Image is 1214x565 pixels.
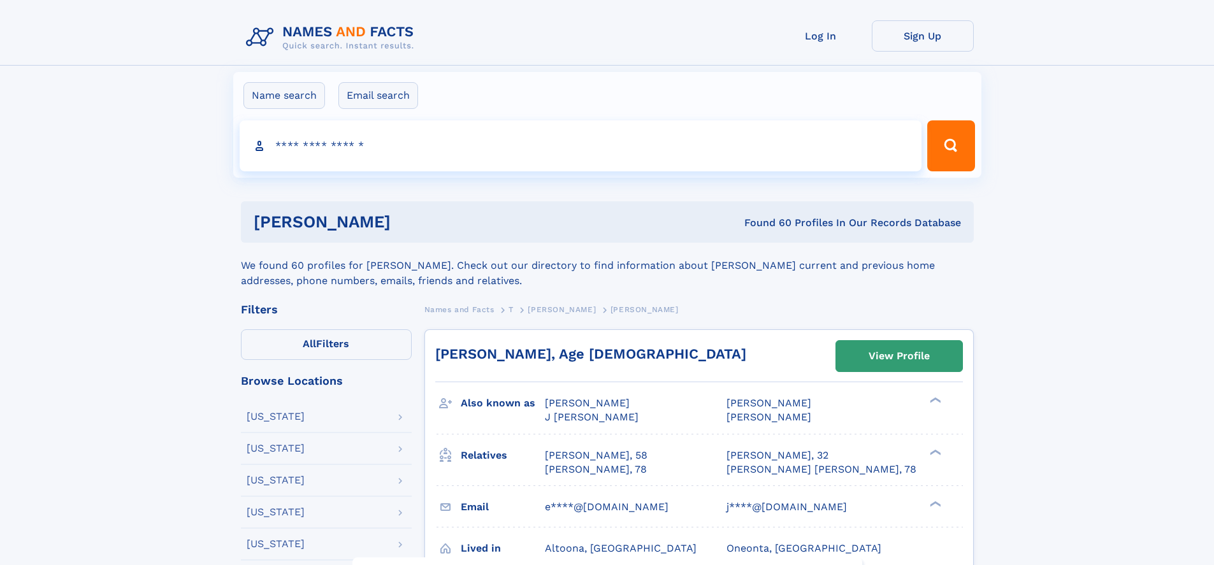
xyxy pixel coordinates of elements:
span: Altoona, [GEOGRAPHIC_DATA] [545,542,697,554]
a: [PERSON_NAME] [528,301,596,317]
label: Email search [338,82,418,109]
a: Log In [770,20,872,52]
h3: Lived in [461,538,545,559]
div: ❯ [927,499,942,508]
span: J [PERSON_NAME] [545,411,639,423]
h1: [PERSON_NAME] [254,214,568,230]
span: All [303,338,316,350]
div: [US_STATE] [247,443,305,454]
div: [US_STATE] [247,539,305,549]
label: Filters [241,329,412,360]
a: [PERSON_NAME], 58 [545,448,647,462]
h3: Relatives [461,445,545,466]
a: View Profile [836,341,962,371]
div: Browse Locations [241,375,412,387]
span: [PERSON_NAME] [726,397,811,409]
span: [PERSON_NAME] [726,411,811,423]
span: [PERSON_NAME] [528,305,596,314]
a: [PERSON_NAME] [PERSON_NAME], 78 [726,462,916,476]
img: Logo Names and Facts [241,20,424,55]
span: Oneonta, [GEOGRAPHIC_DATA] [726,542,881,554]
button: Search Button [927,120,974,171]
span: [PERSON_NAME] [611,305,679,314]
h3: Also known as [461,392,545,414]
div: ❯ [927,396,942,404]
div: Found 60 Profiles In Our Records Database [567,216,961,230]
div: ❯ [927,448,942,456]
label: Name search [243,82,325,109]
a: T [509,301,514,317]
span: T [509,305,514,314]
div: [US_STATE] [247,507,305,517]
a: Sign Up [872,20,974,52]
div: Filters [241,304,412,315]
div: [US_STATE] [247,475,305,485]
a: [PERSON_NAME], 32 [726,448,828,462]
div: [US_STATE] [247,411,305,422]
div: We found 60 profiles for [PERSON_NAME]. Check out our directory to find information about [PERSON... [241,243,974,289]
a: [PERSON_NAME], 78 [545,462,647,476]
div: View Profile [869,341,930,371]
input: search input [240,120,922,171]
span: [PERSON_NAME] [545,397,630,409]
h3: Email [461,496,545,518]
a: Names and Facts [424,301,495,317]
a: [PERSON_NAME], Age [DEMOGRAPHIC_DATA] [435,346,746,362]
